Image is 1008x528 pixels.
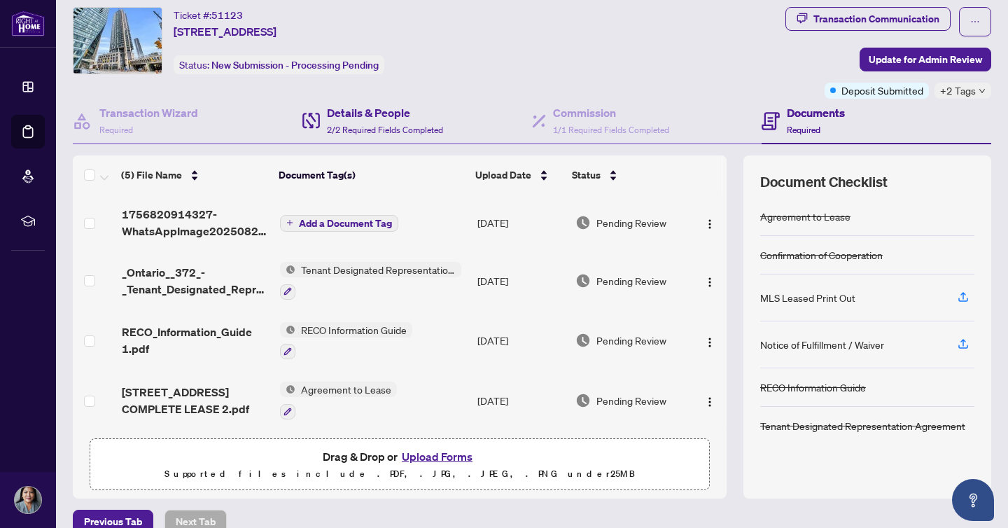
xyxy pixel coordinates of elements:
span: RECO_Information_Guide 1.pdf [122,324,269,357]
th: Upload Date [470,155,567,195]
img: Logo [704,277,715,288]
th: Document Tag(s) [273,155,470,195]
img: Profile Icon [15,487,41,513]
span: +2 Tags [940,83,976,99]
span: Tenant Designated Representation Agreement [295,262,461,277]
div: Ticket #: [174,7,243,23]
div: Notice of Fulfillment / Waiver [760,337,884,352]
span: 2/2 Required Fields Completed [327,125,443,135]
button: Status IconRECO Information Guide [280,322,412,360]
span: Drag & Drop orUpload FormsSupported files include .PDF, .JPG, .JPEG, .PNG under25MB [90,439,709,491]
span: ellipsis [970,17,980,27]
div: Agreement to Lease [760,209,850,224]
img: IMG-C12342100_1.jpg [73,8,162,74]
span: Pending Review [596,215,666,230]
button: Logo [699,211,721,234]
span: plus [286,219,293,226]
td: [DATE] [472,251,570,311]
span: Add a Document Tag [299,218,392,228]
span: 1756820914327-WhatsAppImage20250829at221638.jpeg [122,206,269,239]
button: Add a Document Tag [280,214,398,232]
button: Update for Admin Review [860,48,991,71]
div: Status: [174,55,384,74]
h4: Transaction Wizard [99,104,198,121]
h4: Documents [787,104,845,121]
img: Document Status [575,393,591,408]
button: Status IconTenant Designated Representation Agreement [280,262,461,300]
img: logo [11,11,45,36]
button: Add a Document Tag [280,215,398,232]
span: _Ontario__372_-_Tenant_Designated_Representation_Agreement_-_Authority_for_Leas.pdf [122,264,269,298]
span: [STREET_ADDRESS] [174,23,276,40]
span: Agreement to Lease [295,382,397,397]
th: Status [566,155,688,195]
span: RECO Information Guide [295,322,412,338]
span: Deposit Submitted [841,83,923,98]
td: [DATE] [472,370,570,431]
p: Supported files include .PDF, .JPG, .JPEG, .PNG under 25 MB [99,466,701,482]
button: Upload Forms [398,447,477,466]
span: down [979,88,986,95]
img: Logo [704,218,715,230]
button: Open asap [952,479,994,521]
div: Tenant Designated Representation Agreement [760,418,965,433]
h4: Details & People [327,104,443,121]
span: Drag & Drop or [323,447,477,466]
img: Logo [704,396,715,408]
img: Logo [704,337,715,348]
span: Pending Review [596,333,666,348]
span: (5) File Name [121,167,182,183]
span: Update for Admin Review [869,48,982,71]
span: New Submission - Processing Pending [211,59,379,71]
th: (5) File Name [115,155,273,195]
span: Required [787,125,820,135]
h4: Commission [553,104,669,121]
button: Logo [699,329,721,352]
button: Transaction Communication [785,7,951,31]
td: [DATE] [472,311,570,371]
span: Pending Review [596,393,666,408]
span: Pending Review [596,273,666,289]
span: Status [572,167,601,183]
img: Status Icon [280,322,295,338]
img: Status Icon [280,382,295,397]
div: RECO Information Guide [760,380,866,395]
td: [DATE] [472,195,570,251]
button: Logo [699,389,721,412]
span: Document Checklist [760,172,888,192]
span: 51123 [211,9,243,22]
img: Document Status [575,215,591,230]
div: Transaction Communication [813,8,939,30]
div: Confirmation of Cooperation [760,247,883,263]
img: Document Status [575,273,591,289]
span: Required [99,125,133,135]
span: Upload Date [475,167,531,183]
button: Status IconAgreement to Lease [280,382,397,419]
span: [STREET_ADDRESS] COMPLETE LEASE 2.pdf [122,384,269,417]
button: Logo [699,270,721,292]
span: 1/1 Required Fields Completed [553,125,669,135]
div: MLS Leased Print Out [760,290,855,305]
img: Status Icon [280,262,295,277]
img: Document Status [575,333,591,348]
